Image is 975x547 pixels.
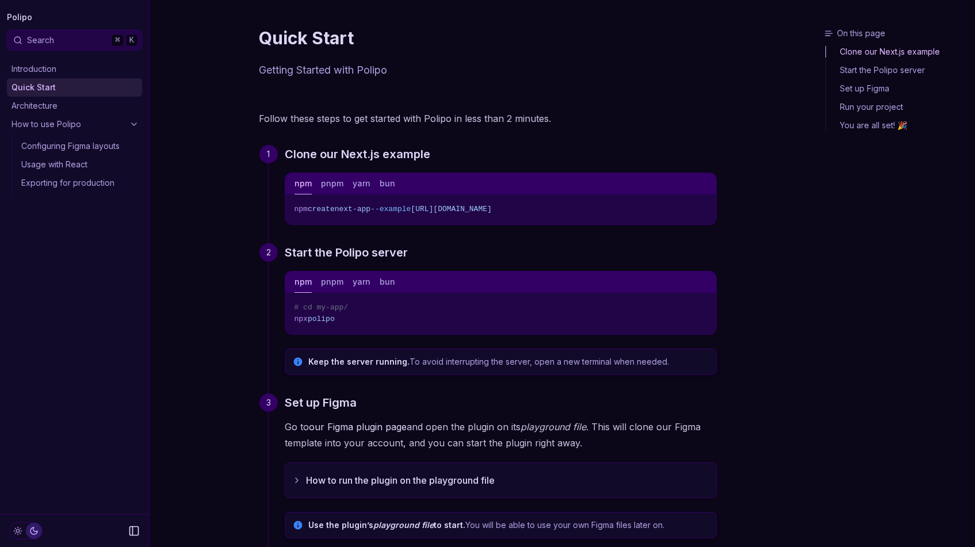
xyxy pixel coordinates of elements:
[285,419,717,451] p: Go to and open the plugin on its . This will clone our Figma template into your account, and you ...
[285,393,357,412] a: Set up Figma
[259,110,717,127] p: Follow these steps to get started with Polipo in less than 2 minutes.
[380,271,395,293] button: bun
[7,60,142,78] a: Introduction
[370,205,411,213] span: --example
[308,357,410,366] strong: Keep the server running.
[826,61,970,79] a: Start the Polipo server
[826,98,970,116] a: Run your project
[308,205,335,213] span: create
[353,173,370,194] button: yarn
[9,522,43,540] button: Toggle Theme
[125,522,143,540] button: Collapse Sidebar
[335,205,370,213] span: next-app
[308,520,465,530] strong: Use the plugin’s to start.
[824,28,970,39] h3: On this page
[295,205,308,213] span: npm
[308,356,709,368] p: To avoid interrupting the server, open a new terminal when needed.
[826,116,970,131] a: You are all set! 🎉
[111,34,124,47] kbd: ⌘
[7,78,142,97] a: Quick Start
[259,28,717,48] h1: Quick Start
[7,97,142,115] a: Architecture
[285,463,716,498] button: How to run the plugin on the playground file
[125,34,138,47] kbd: K
[7,9,32,25] a: Polipo
[380,173,395,194] button: bun
[17,174,142,192] a: Exporting for production
[521,421,586,433] em: playground file
[285,145,430,163] a: Clone our Next.js example
[309,421,407,433] a: our Figma plugin page
[308,519,709,531] p: You will be able to use your own Figma files later on.
[295,303,349,312] span: # cd my-app/
[321,173,343,194] button: pnpm
[17,155,142,174] a: Usage with React
[826,79,970,98] a: Set up Figma
[308,315,335,323] span: polipo
[295,315,308,323] span: npx
[373,520,434,530] em: playground file
[7,30,142,51] button: Search⌘K
[7,115,142,133] a: How to use Polipo
[411,205,491,213] span: [URL][DOMAIN_NAME]
[295,173,312,194] button: npm
[285,243,408,262] a: Start the Polipo server
[295,271,312,293] button: npm
[353,271,370,293] button: yarn
[321,271,343,293] button: pnpm
[17,137,142,155] a: Configuring Figma layouts
[259,62,717,78] p: Getting Started with Polipo
[826,46,970,61] a: Clone our Next.js example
